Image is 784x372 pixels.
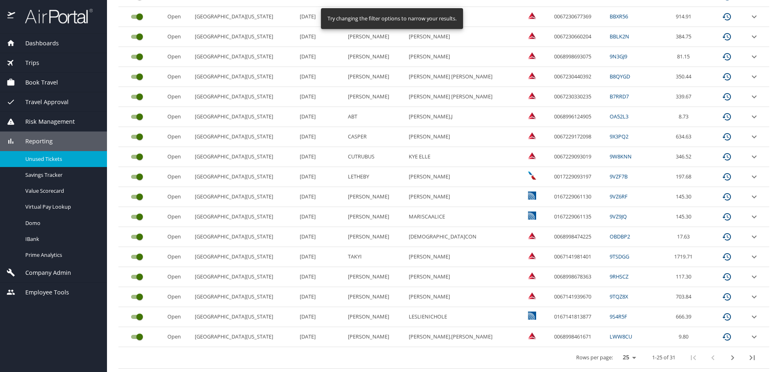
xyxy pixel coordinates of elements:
td: [DATE] [296,327,345,347]
td: Open [164,307,192,327]
img: Delta Airlines [528,272,536,280]
td: [DATE] [296,227,345,247]
button: expand row [749,152,759,162]
button: last page [742,348,762,368]
td: 81.15 [659,47,711,67]
td: [DATE] [296,267,345,287]
td: CASPER [345,127,405,147]
td: 384.75 [659,27,711,47]
a: 9TQZ8X [610,293,628,300]
td: [PERSON_NAME].[PERSON_NAME] [405,327,517,347]
img: Delta Airlines [528,151,536,160]
td: [DATE] [296,307,345,327]
img: Delta Airlines [528,51,536,60]
td: [PERSON_NAME] [405,47,517,67]
td: 0167229061135 [551,207,606,227]
button: expand row [749,252,759,262]
td: [PERSON_NAME] [345,307,405,327]
td: 117.30 [659,267,711,287]
span: Unused Tickets [25,155,97,163]
td: Open [164,167,192,187]
td: 0067141981401 [551,247,606,267]
span: Savings Tracker [25,171,97,179]
button: expand row [749,332,759,342]
td: [GEOGRAPHIC_DATA][US_STATE] [192,227,296,247]
td: 0067229172098 [551,127,606,147]
td: [GEOGRAPHIC_DATA][US_STATE] [192,87,296,107]
img: icon-airportal.png [7,8,16,24]
td: [DATE] [296,107,345,127]
img: Delta Airlines [528,232,536,240]
button: expand row [749,52,759,62]
td: [GEOGRAPHIC_DATA][US_STATE] [192,27,296,47]
td: 0068998461671 [551,327,606,347]
td: [GEOGRAPHIC_DATA][US_STATE] [192,107,296,127]
td: [DATE] [296,47,345,67]
button: expand row [749,92,759,102]
a: B7RRD7 [610,93,629,100]
button: expand row [749,272,759,282]
td: [GEOGRAPHIC_DATA][US_STATE] [192,67,296,87]
span: Domo [25,219,97,227]
td: [PERSON_NAME] [405,187,517,207]
td: 145.30 [659,207,711,227]
td: Open [164,187,192,207]
button: expand row [749,12,759,22]
td: [GEOGRAPHIC_DATA][US_STATE] [192,7,296,27]
td: Open [164,67,192,87]
td: [DATE] [296,7,345,27]
a: OA52L3 [610,113,628,120]
td: KYE ELLE [405,147,517,167]
img: Delta Airlines [528,91,536,100]
td: [GEOGRAPHIC_DATA][US_STATE] [192,47,296,67]
td: [DATE] [296,87,345,107]
td: [DATE] [296,167,345,187]
td: 0068998474225 [551,227,606,247]
td: Open [164,27,192,47]
td: 9.80 [659,327,711,347]
td: 339.67 [659,87,711,107]
select: rows per page [616,352,639,364]
td: 703.84 [659,287,711,307]
td: [PERSON_NAME] [345,207,405,227]
a: BBLK2N [610,33,629,40]
td: [PERSON_NAME].J [405,107,517,127]
span: Dashboards [15,39,59,48]
button: next page [723,348,742,368]
button: expand row [749,112,759,122]
td: 0068998693075 [551,47,606,67]
td: Open [164,107,192,127]
button: expand row [749,232,759,242]
td: [PERSON_NAME] [345,267,405,287]
p: Rows per page: [576,355,613,360]
td: [GEOGRAPHIC_DATA][US_STATE] [192,167,296,187]
img: Delta Airlines [528,31,536,40]
td: [PERSON_NAME] [345,47,405,67]
td: Open [164,7,192,27]
td: [DATE] [296,147,345,167]
td: 0067230677369 [551,7,606,27]
span: Virtual Pay Lookup [25,203,97,211]
img: airportal-logo.png [16,8,93,24]
img: Delta Airlines [528,111,536,120]
td: 197.68 [659,167,711,187]
img: United Airlines [528,312,536,320]
td: LETHEBY [345,167,405,187]
td: [DATE] [296,27,345,47]
td: [DATE] [296,127,345,147]
span: Reporting [15,137,53,146]
td: 0067230440392 [551,67,606,87]
td: [PERSON_NAME] [405,247,517,267]
a: OBDBP2 [610,233,630,240]
td: [DATE] [296,67,345,87]
td: 0067141939670 [551,287,606,307]
td: 0068996124905 [551,107,606,127]
a: 9S4R5F [610,313,627,320]
td: [PERSON_NAME] [405,127,517,147]
td: 0167229061130 [551,187,606,207]
td: [GEOGRAPHIC_DATA][US_STATE] [192,127,296,147]
td: [PERSON_NAME] [345,27,405,47]
img: United Airlines [528,212,536,220]
span: Company Admin [15,268,71,277]
td: [DATE] [296,207,345,227]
